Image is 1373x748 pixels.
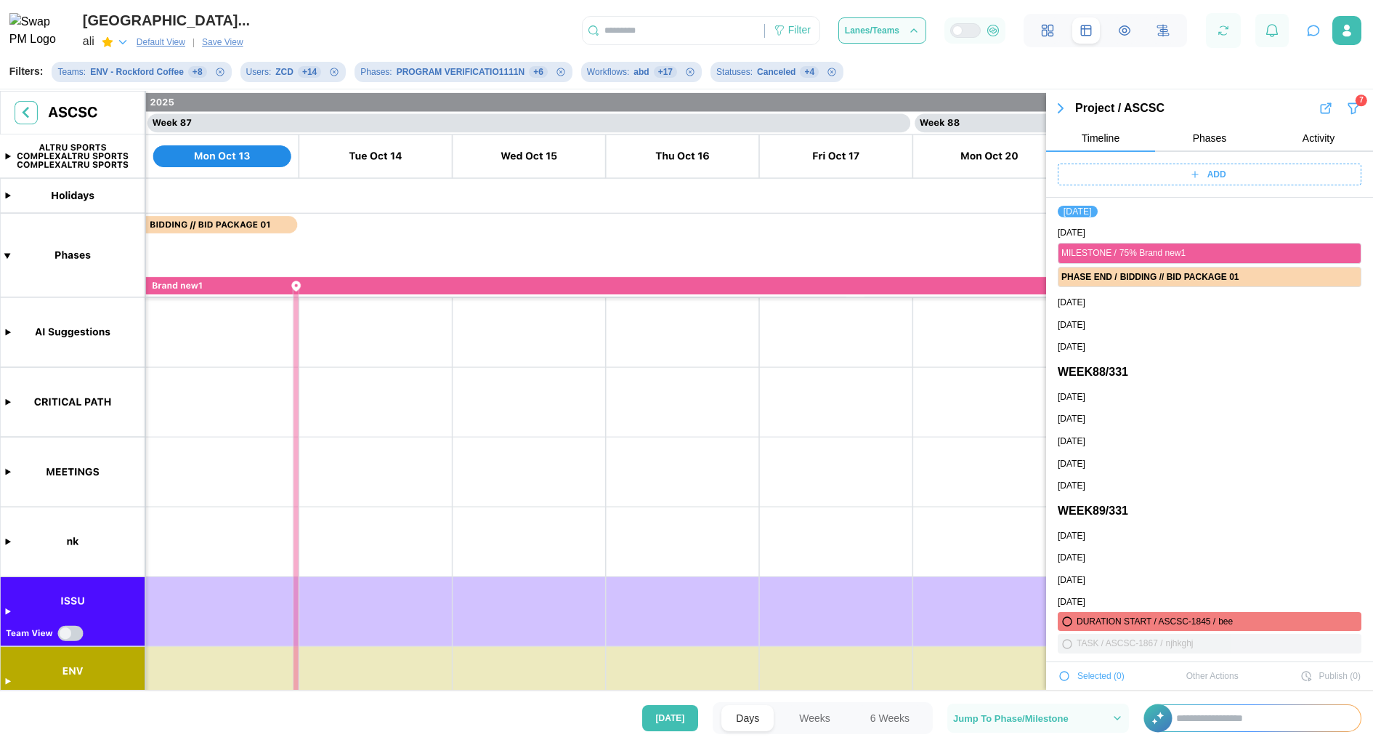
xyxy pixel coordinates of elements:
[800,66,819,78] div: + 4
[1318,100,1334,116] button: Export Results
[1213,20,1234,41] button: Refresh Grid
[1082,133,1119,143] span: Timeline
[1064,206,1092,217] a: [DATE]
[654,66,677,78] div: + 17
[529,66,548,78] div: + 6
[1303,133,1334,143] span: Activity
[1058,390,1085,404] a: [DATE]
[1058,340,1085,354] a: [DATE]
[1058,574,1085,587] a: [DATE]
[328,66,340,78] button: Remove Users filter
[298,66,321,78] div: + 14
[202,35,243,49] span: Save View
[1120,270,1342,284] div: BIDDING // BID PACKAGE 01
[1143,704,1361,732] div: +
[57,65,86,79] div: Teams :
[1058,363,1128,382] a: WEEK 88 / 331
[246,65,272,79] div: Users :
[1303,20,1324,41] button: Open project assistant
[1166,637,1343,651] div: njhkghj
[1075,100,1318,118] div: Project / ASCSC
[1058,318,1085,332] a: [DATE]
[1058,435,1085,449] a: [DATE]
[1058,457,1085,471] a: [DATE]
[1058,412,1085,426] a: [DATE]
[856,705,924,731] button: 6 Weeks
[397,65,525,79] div: PROGRAM VERIFICATIO1111N
[1058,595,1085,609] a: [DATE]
[214,66,226,78] button: Remove Teams filter
[275,65,293,79] div: ZCD
[1058,665,1125,687] button: Selected (0)
[1359,94,1364,106] div: 7
[1058,479,1085,493] a: [DATE]
[953,714,1069,723] span: Jump To Phase/Milestone
[9,64,44,80] div: Filters:
[83,9,250,32] div: [GEOGRAPHIC_DATA]...
[1058,551,1085,565] a: [DATE]
[785,705,845,731] button: Weeks
[788,23,811,39] div: Filter
[188,66,207,78] div: + 8
[1058,226,1085,240] a: [DATE]
[9,13,68,49] img: Swap PM Logo
[845,26,899,35] span: Lanes/Teams
[716,65,753,79] div: Statuses :
[684,66,696,78] button: Remove Workflows filter
[1077,637,1163,651] div: TASK / ASCSC-1867 /
[757,65,795,79] div: Canceled
[83,33,94,51] div: ali
[1077,666,1125,686] span: Selected ( 0 )
[587,65,629,79] div: Workflows :
[1061,270,1117,284] div: PHASE END /
[656,706,685,731] span: [DATE]
[1058,296,1085,310] a: [DATE]
[1193,133,1227,143] span: Phases
[90,65,184,79] div: ENV - Rockford Coffee
[555,66,567,78] button: Remove Phases filter
[633,65,649,79] div: abd
[1207,164,1226,185] span: ADD
[826,66,838,78] button: Remove Statuses filter
[193,36,195,49] div: |
[1345,100,1361,116] button: Filter
[1218,615,1342,629] div: bee
[360,65,392,79] div: Phases :
[721,705,774,731] button: Days
[1061,246,1117,260] div: MILESTONE /
[137,35,185,49] span: Default View
[1077,615,1215,629] div: ENDS THU NOV 6 2025
[1119,246,1342,260] div: 75% Brand new1
[1058,502,1128,520] a: WEEK 89 / 331
[1058,529,1085,543] a: [DATE]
